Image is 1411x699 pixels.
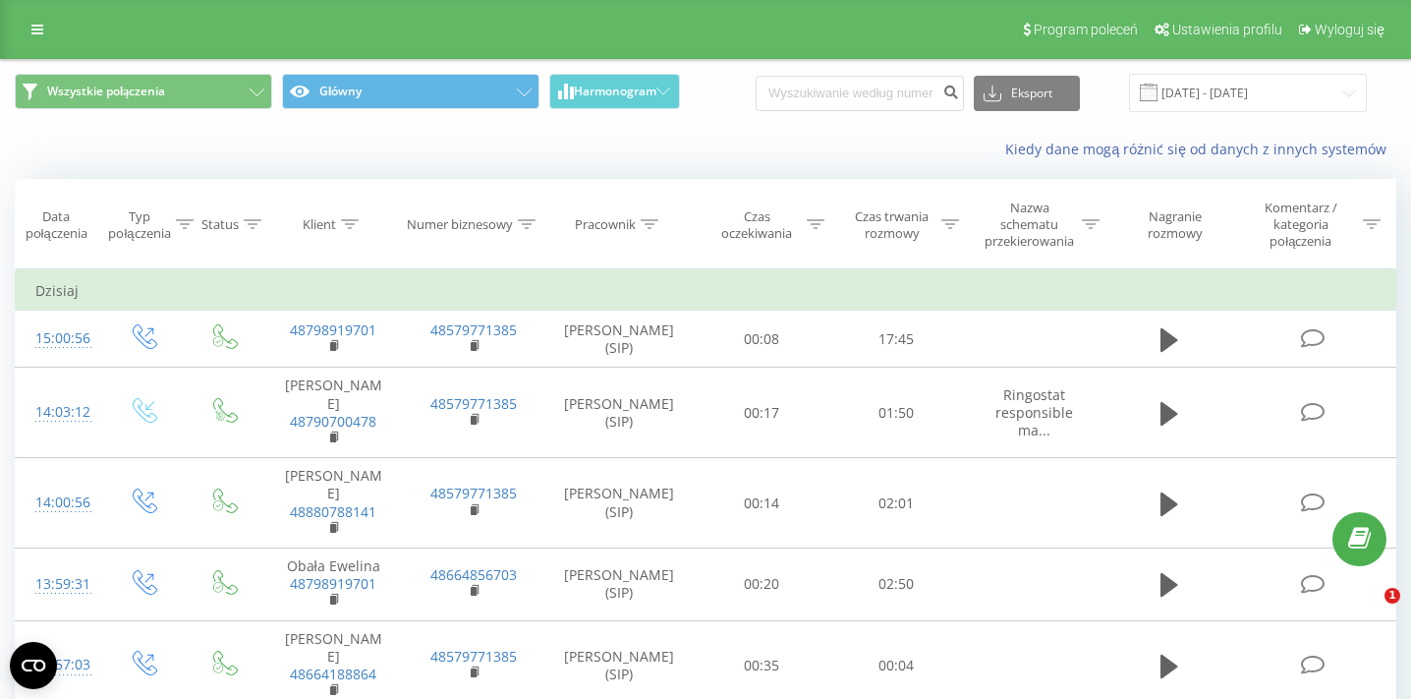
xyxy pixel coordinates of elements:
span: Ustawienia profilu [1172,22,1282,37]
button: Wszystkie połączenia [15,74,272,109]
a: 48664856703 [430,565,517,584]
td: [PERSON_NAME] (SIP) [543,548,695,620]
div: Czas trwania rozmowy [847,208,936,242]
span: 1 [1384,588,1400,604]
td: 02:01 [829,458,964,549]
span: Wyloguj się [1315,22,1384,37]
a: 48579771385 [430,320,517,339]
a: 48798919701 [290,574,376,593]
div: Czas oczekiwania [712,208,802,242]
div: Typ połączenia [108,208,170,242]
span: Wszystkie połączenia [47,84,165,99]
div: 15:00:56 [35,320,82,358]
button: Eksport [974,76,1080,111]
td: 02:50 [829,548,964,620]
div: Komentarz / kategoria połączenia [1243,200,1358,250]
td: 00:08 [695,311,829,368]
span: Ringostat responsible ma... [995,385,1073,439]
button: Główny [282,74,539,109]
td: Obała Ewelina [263,548,404,620]
a: 48579771385 [430,484,517,502]
div: Numer biznesowy [407,216,513,233]
span: Harmonogram [574,85,656,98]
td: 00:20 [695,548,829,620]
a: 48579771385 [430,394,517,413]
div: 13:57:03 [35,646,82,684]
div: Pracownik [575,216,636,233]
div: 14:03:12 [35,393,82,432]
div: Klient [303,216,336,233]
a: 48880788141 [290,502,376,521]
td: [PERSON_NAME] (SIP) [543,458,695,549]
a: 48579771385 [430,647,517,666]
iframe: Intercom live chat [1344,588,1391,635]
div: Status [201,216,239,233]
td: [PERSON_NAME] [263,368,404,458]
td: [PERSON_NAME] (SIP) [543,311,695,368]
a: 48790700478 [290,412,376,431]
td: 00:14 [695,458,829,549]
div: 13:59:31 [35,565,82,604]
a: 48798919701 [290,320,376,339]
a: 48664188864 [290,665,376,683]
td: 01:50 [829,368,964,458]
input: Wyszukiwanie według numeru [756,76,964,111]
div: Nazwa schematu przekierowania [982,200,1077,250]
td: [PERSON_NAME] (SIP) [543,368,695,458]
td: [PERSON_NAME] [263,458,404,549]
div: Nagranie rozmowy [1122,208,1229,242]
td: 17:45 [829,311,964,368]
div: 14:00:56 [35,484,82,522]
button: Harmonogram [549,74,680,109]
button: Open CMP widget [10,642,57,689]
span: Program poleceń [1034,22,1138,37]
td: 00:17 [695,368,829,458]
td: Dzisiaj [16,271,1396,311]
div: Data połączenia [16,208,96,242]
a: Kiedy dane mogą różnić się od danych z innych systemów [1005,140,1396,158]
